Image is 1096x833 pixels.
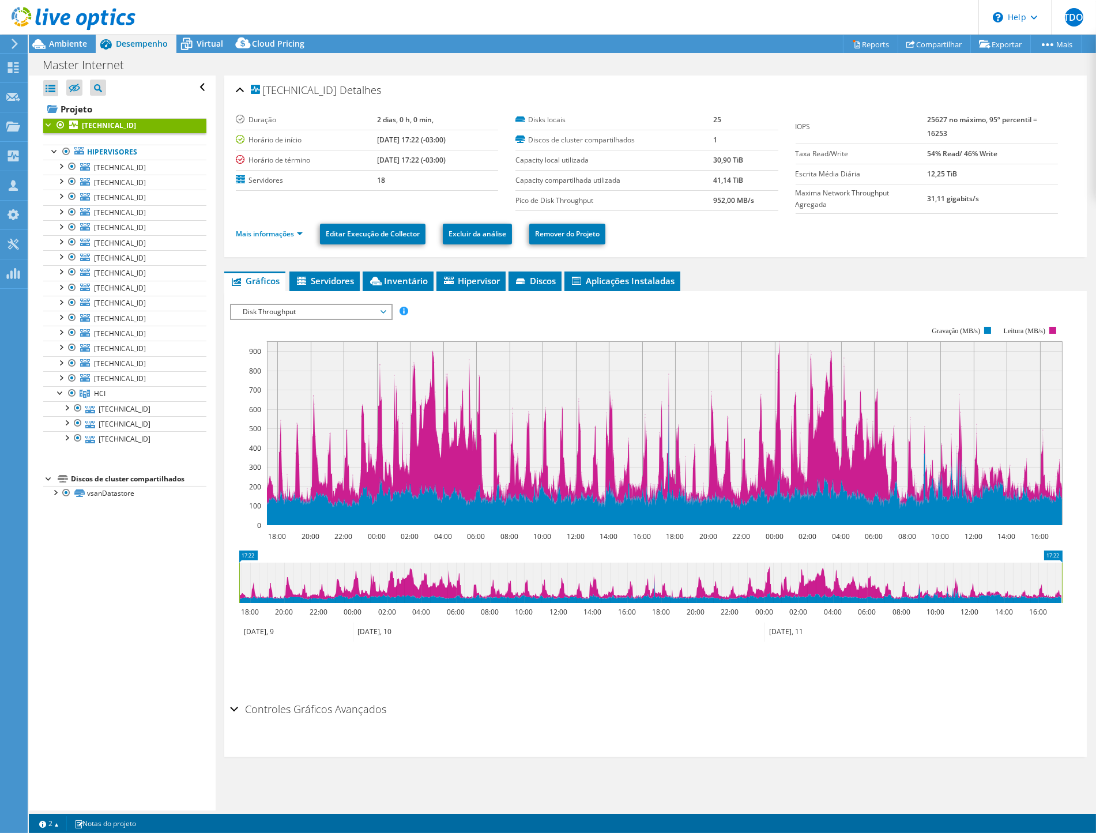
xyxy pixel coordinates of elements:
text: 10:00 [515,607,533,617]
a: Mais [1030,35,1082,53]
text: 18:00 [268,532,286,541]
text: 16:00 [633,532,651,541]
b: 31,11 gigabits/s [927,194,979,203]
a: [TECHNICAL_ID] [43,311,206,326]
b: 54% Read/ 46% Write [927,149,997,159]
a: [TECHNICAL_ID] [43,371,206,386]
text: 12:00 [961,607,978,617]
a: [TECHNICAL_ID] [43,341,206,356]
label: Escrita Média Diária [796,168,928,180]
span: Desempenho [116,38,168,49]
text: 16:00 [618,607,636,617]
a: Notas do projeto [66,816,144,831]
a: [TECHNICAL_ID] [43,175,206,190]
a: [TECHNICAL_ID] [43,118,206,133]
span: [TECHNICAL_ID] [94,163,146,172]
text: 20:00 [302,532,319,541]
span: [TECHNICAL_ID] [94,298,146,308]
label: Discos de cluster compartilhados [515,134,713,146]
span: Virtual [197,38,223,49]
b: 2 dias, 0 h, 0 min, [377,115,434,125]
span: [TECHNICAL_ID] [94,359,146,368]
label: Servidores [236,175,377,186]
h1: Master Internet [37,59,142,71]
span: [TECHNICAL_ID] [94,193,146,202]
b: 30,90 TiB [713,155,743,165]
span: Ambiente [49,38,87,49]
a: Mais informações [236,229,303,239]
a: Exportar [970,35,1031,53]
span: Disk Throughput [237,305,385,319]
text: 02:00 [789,607,807,617]
text: 18:00 [666,532,684,541]
a: [TECHNICAL_ID] [43,250,206,265]
span: JTDOJ [1065,8,1083,27]
text: 800 [249,366,261,376]
text: 400 [249,443,261,453]
text: 14:00 [600,532,617,541]
text: 18:00 [652,607,670,617]
label: Duração [236,114,377,126]
span: Aplicações Instaladas [570,275,675,287]
text: Leitura (MB/s) [1004,327,1045,335]
div: Discos de cluster compartilhados [71,472,206,486]
a: [TECHNICAL_ID] [43,416,206,431]
text: 14:00 [995,607,1013,617]
span: Discos [514,275,556,287]
b: 1 [713,135,717,145]
span: [TECHNICAL_ID] [94,253,146,263]
span: [TECHNICAL_ID] [94,268,146,278]
text: 22:00 [310,607,327,617]
text: 00:00 [368,532,386,541]
span: [TECHNICAL_ID] [251,85,337,96]
b: 41,14 TiB [713,175,743,185]
label: IOPS [796,121,928,133]
text: 22:00 [334,532,352,541]
text: 04:00 [832,532,850,541]
b: [DATE] 17:22 (-03:00) [377,155,446,165]
span: [TECHNICAL_ID] [94,238,146,248]
label: Horário de término [236,154,377,166]
text: 02:00 [378,607,396,617]
text: 06:00 [858,607,876,617]
text: 06:00 [467,532,485,541]
text: 100 [249,501,261,511]
a: Hipervisores [43,145,206,160]
text: 08:00 [500,532,518,541]
text: 20:00 [275,607,293,617]
text: 04:00 [824,607,842,617]
text: 00:00 [755,607,773,617]
span: Cloud Pricing [252,38,304,49]
text: 14:00 [997,532,1015,541]
b: 25 [713,115,721,125]
a: vsanDatastore [43,486,206,501]
text: 18:00 [241,607,259,617]
b: 952,00 MB/s [713,195,754,205]
text: Gravação (MB/s) [932,327,980,335]
span: Inventário [368,275,428,287]
b: 25627 no máximo, 95º percentil = 16253 [927,115,1037,138]
a: [TECHNICAL_ID] [43,281,206,296]
span: Servidores [295,275,354,287]
a: Remover do Projeto [529,224,605,244]
text: 16:00 [1031,532,1049,541]
span: HCI [94,389,106,398]
a: 2 [31,816,67,831]
label: Horário de início [236,134,377,146]
span: [TECHNICAL_ID] [94,283,146,293]
text: 22:00 [732,532,750,541]
text: 16:00 [1029,607,1047,617]
text: 700 [249,385,261,395]
label: Pico de Disk Throughput [515,195,713,206]
text: 08:00 [898,532,916,541]
h2: Controles Gráficos Avançados [230,698,386,721]
text: 00:00 [344,607,361,617]
a: HCI [43,386,206,401]
a: [TECHNICAL_ID] [43,356,206,371]
text: 04:00 [434,532,452,541]
span: [TECHNICAL_ID] [94,178,146,187]
span: [TECHNICAL_ID] [94,374,146,383]
span: [TECHNICAL_ID] [94,329,146,338]
label: Capacity local utilizada [515,154,713,166]
text: 02:00 [401,532,419,541]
